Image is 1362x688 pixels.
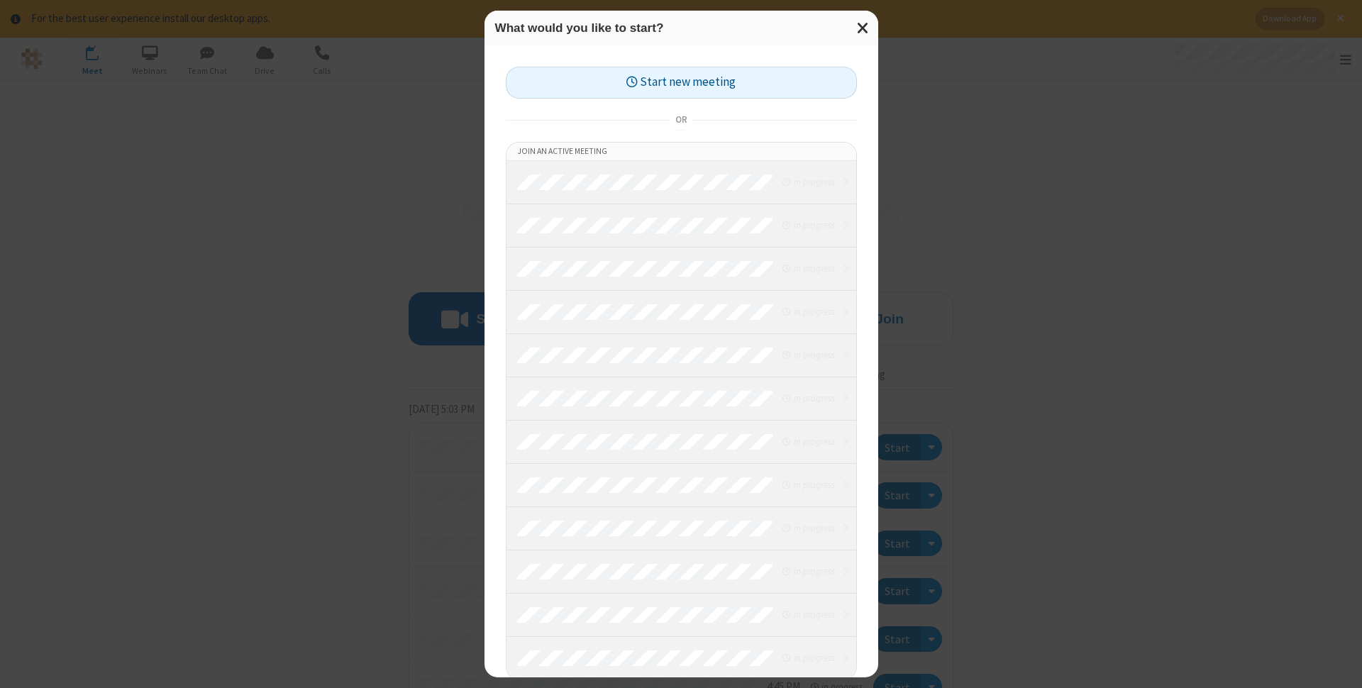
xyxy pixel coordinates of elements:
[782,262,834,275] em: in progress
[506,143,856,161] li: Join an active meeting
[782,435,834,448] em: in progress
[782,608,834,621] em: in progress
[506,67,857,99] button: Start new meeting
[782,392,834,405] em: in progress
[782,651,834,665] em: in progress
[848,11,878,45] button: Close modal
[782,348,834,362] em: in progress
[782,521,834,535] em: in progress
[782,175,834,189] em: in progress
[495,21,868,35] h3: What would you like to start?
[782,565,834,578] em: in progress
[782,478,834,492] em: in progress
[670,110,692,130] span: or
[782,305,834,318] em: in progress
[782,218,834,232] em: in progress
